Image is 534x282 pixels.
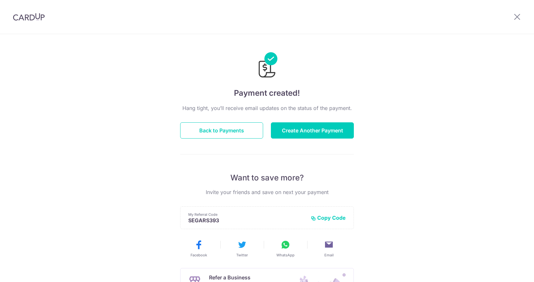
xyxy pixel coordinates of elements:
p: Hang tight, you’ll receive email updates on the status of the payment. [180,104,354,112]
button: Facebook [180,239,218,258]
button: Back to Payments [180,122,263,139]
p: My Referral Code [188,212,306,217]
span: WhatsApp [276,252,295,258]
p: Want to save more? [180,173,354,183]
span: Email [324,252,334,258]
button: WhatsApp [266,239,305,258]
h4: Payment created! [180,87,354,99]
span: Facebook [191,252,207,258]
button: Twitter [223,239,261,258]
button: Copy Code [311,215,346,221]
button: Create Another Payment [271,122,354,139]
img: CardUp [13,13,45,21]
button: Email [310,239,348,258]
img: Payments [257,52,277,80]
p: Refer a Business [209,274,280,281]
p: Invite your friends and save on next your payment [180,188,354,196]
span: Twitter [236,252,248,258]
iframe: Opens a widget where you can find more information [492,263,528,279]
p: SEGARS393 [188,217,306,224]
